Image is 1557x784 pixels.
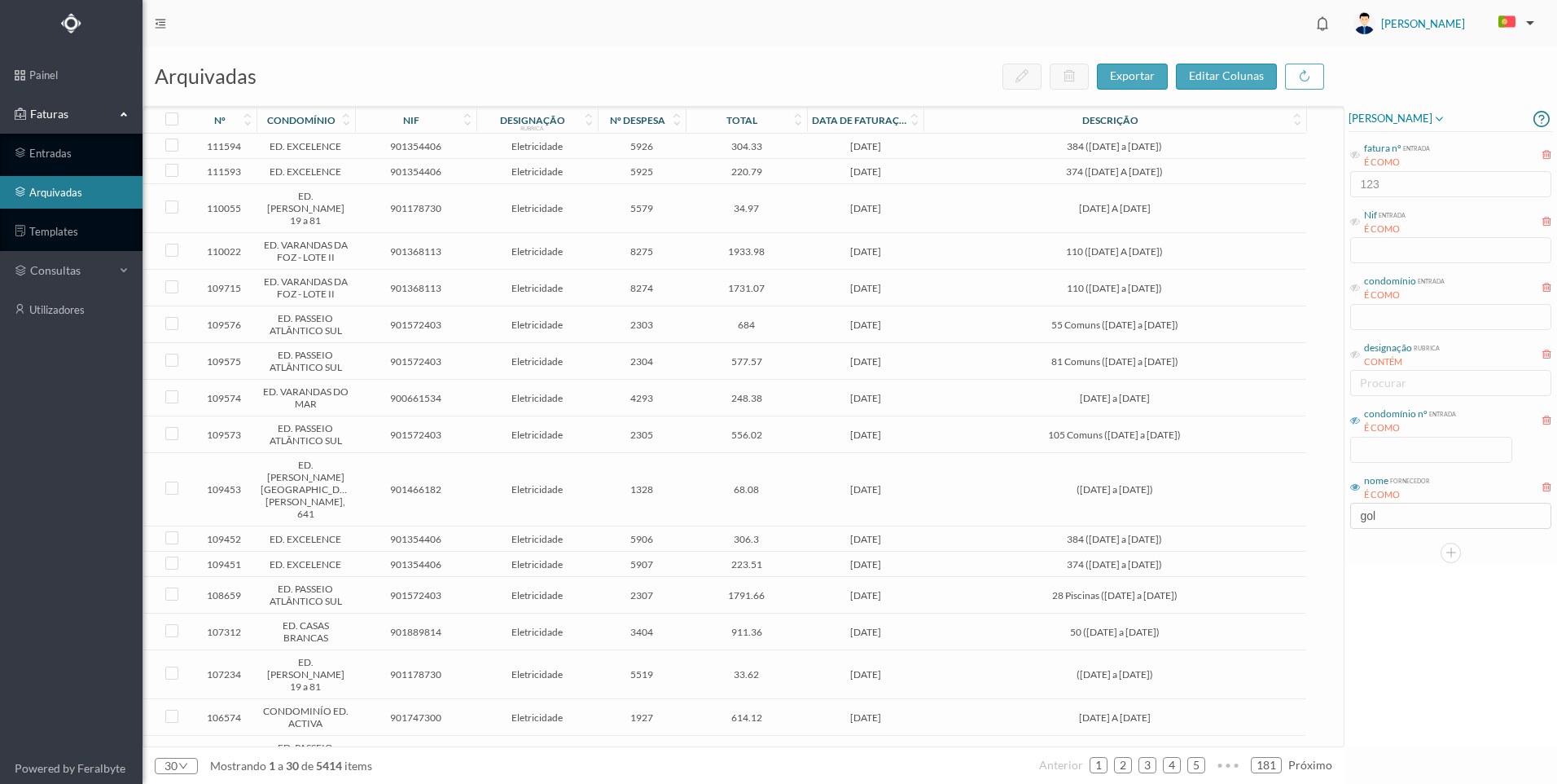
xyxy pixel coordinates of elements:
[480,429,594,441] span: Eletricidade
[690,392,803,404] span: 248.38
[195,626,252,638] span: 107312
[928,140,1301,152] span: 384 ([DATE] a [DATE])
[195,202,252,214] span: 110055
[602,202,682,214] span: 5579
[1364,141,1401,156] div: fatura nº
[261,705,350,729] span: CONDOMINÍO ED. ACTIVA
[480,282,594,294] span: Eletricidade
[195,355,252,368] span: 109575
[1288,758,1332,772] span: próximo
[602,140,682,152] span: 5926
[602,711,682,724] span: 1927
[195,140,252,152] span: 111594
[195,711,252,724] span: 106574
[359,140,472,152] span: 901354406
[261,190,350,227] span: ED. [PERSON_NAME] 19 a 81
[1412,341,1440,353] div: rubrica
[811,483,919,496] span: [DATE]
[195,483,252,496] span: 109453
[359,668,472,680] span: 901178730
[811,392,919,404] span: [DATE]
[811,165,919,178] span: [DATE]
[480,558,594,570] span: Eletricidade
[480,245,594,258] span: Eletricidade
[261,422,350,447] span: ED. PASSEIO ATLÂNTICO SUL
[690,355,803,368] span: 577.57
[811,668,919,680] span: [DATE]
[155,18,166,29] i: icon: menu-fold
[690,429,803,441] span: 556.02
[811,355,919,368] span: [DATE]
[1110,68,1155,82] span: exportar
[195,589,252,601] span: 108659
[1364,288,1445,302] div: É COMO
[602,668,682,680] span: 5519
[1164,753,1180,777] a: 4
[261,619,350,644] span: ED. CASAS BRANCAS
[26,106,116,122] span: Faturas
[928,558,1301,570] span: 374 ([DATE] a [DATE])
[1252,753,1281,777] a: 181
[301,759,314,773] span: de
[811,140,919,152] span: [DATE]
[602,319,682,331] span: 2303
[602,483,682,496] span: 1328
[1138,757,1156,773] li: 3
[195,245,252,258] span: 110022
[1349,109,1445,129] span: [PERSON_NAME]
[1212,752,1244,762] span: •••
[283,759,301,773] span: 30
[359,282,472,294] span: 901368113
[1353,12,1375,34] img: user_titan3.af2715ee.jpg
[928,202,1301,214] span: [DATE] A [DATE]
[359,711,472,724] span: 901747300
[690,533,803,545] span: 306.3
[1115,753,1131,777] a: 2
[266,759,278,773] span: 1
[359,533,472,545] span: 901354406
[359,589,472,601] span: 901572403
[1428,407,1456,419] div: entrada
[520,125,544,131] div: rubrica
[480,626,594,638] span: Eletricidade
[1082,114,1138,126] div: descrição
[480,165,594,178] span: Eletricidade
[261,558,350,570] span: ED. EXCELENCE
[812,114,910,126] div: data de faturação
[195,429,252,441] span: 109573
[1251,757,1282,773] li: 181
[1188,753,1204,777] a: 5
[811,711,919,724] span: [DATE]
[195,282,252,294] span: 109715
[602,626,682,638] span: 3404
[602,533,682,545] span: 5906
[1090,753,1107,777] a: 1
[195,668,252,680] span: 107234
[1090,757,1107,773] li: 1
[480,483,594,496] span: Eletricidade
[261,140,350,152] span: ED. EXCELENCE
[359,319,472,331] span: 901572403
[928,245,1301,258] span: 110 ([DATE] A [DATE])
[811,558,919,570] span: [DATE]
[359,165,472,178] span: 901354406
[267,114,336,126] div: condomínio
[480,589,594,601] span: Eletricidade
[1212,752,1244,778] li: Avançar 5 Páginas
[1416,274,1445,286] div: entrada
[1039,752,1083,778] li: Página Anterior
[602,392,682,404] span: 4293
[261,239,350,263] span: ED. VARANDAS DA FOZ - LOTE II
[359,355,472,368] span: 901572403
[1485,10,1541,36] button: PT
[610,114,665,126] div: nº despesa
[30,262,112,279] span: consultas
[811,282,919,294] span: [DATE]
[359,558,472,570] span: 901354406
[602,355,682,368] span: 2304
[1312,13,1333,34] i: icon: bell
[690,711,803,724] span: 614.12
[195,165,252,178] span: 111593
[690,245,803,258] span: 1933.98
[1364,407,1428,421] div: condomínio nº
